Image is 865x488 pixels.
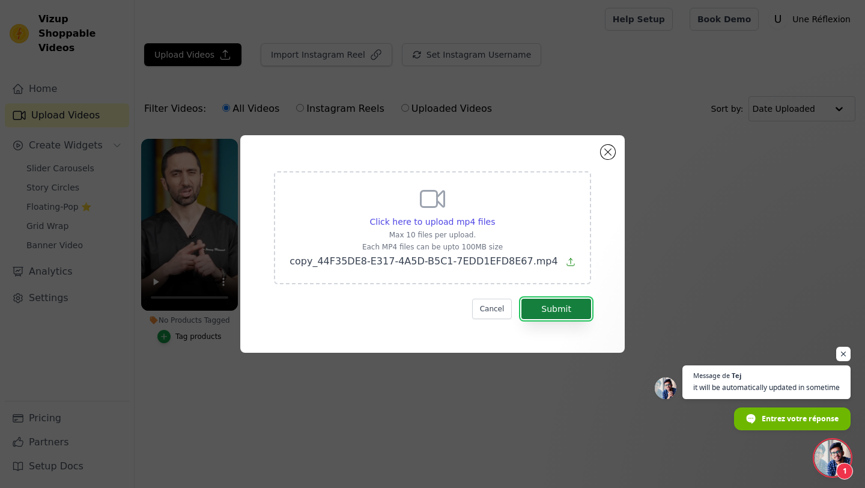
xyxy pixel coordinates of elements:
[472,299,512,319] button: Cancel
[601,145,615,159] button: Close modal
[732,372,741,379] span: Tej
[290,230,575,240] p: Max 10 files per upload.
[290,255,557,267] span: copy_44F35DE8-E317-4A5D-B5C1-7EDD1EFD8E67.mp4
[521,299,591,319] button: Submit
[836,463,853,480] span: 1
[762,408,839,429] span: Entrez votre réponse
[693,372,730,379] span: Message de
[815,440,851,476] div: Ouvrir le chat
[370,217,496,227] span: Click here to upload mp4 files
[693,382,840,393] span: it will be automatically updated in sometime
[290,242,575,252] p: Each MP4 files can be upto 100MB size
